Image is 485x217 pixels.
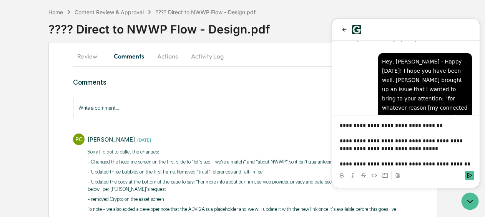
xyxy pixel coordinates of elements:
div: RC [73,134,85,145]
iframe: Open customer support [460,192,481,212]
div: ???? Direct to NWWP Flow - Design.pdf [48,16,485,36]
p: - Updated the copy at the bottom of the page to say: "For more info about our firm, service provi... [88,178,412,193]
p: - removed Crypto on the asset screen [88,195,412,203]
div: Home [48,9,63,15]
p: - Changed the headline screen on the first slide to "let's see if we're a match" and "about NWWP"... [88,158,412,166]
iframe: Customer support window [332,19,480,188]
h3: Comments [73,78,412,86]
button: Send [133,152,142,161]
p: - Updated three bubbles on the first frame. Removed "trust" references and "all-in fee" [88,168,412,176]
div: secondary tabs example [73,47,412,65]
p: Sorry I forgot to bullet the changes: [88,148,412,156]
div: Hey, [PERSON_NAME] - Happy [DATE]! I hope you have been well. [PERSON_NAME] brought up an issue t... [50,38,136,177]
button: Activity Log [185,47,230,65]
button: Actions [150,47,185,65]
button: Comments [108,47,150,65]
div: Content Review & Approval [75,9,144,15]
button: Review [73,47,108,65]
div: [PERSON_NAME] [88,136,135,143]
p: To note - we also added a developer note that the ADV 2A is a placeholder and we will update it w... [88,205,412,213]
div: ???? Direct to NWWP Flow - Design.pdf [156,9,256,15]
time: Friday, September 5, 2025 at 4:30:55 PM EDT [135,136,151,143]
